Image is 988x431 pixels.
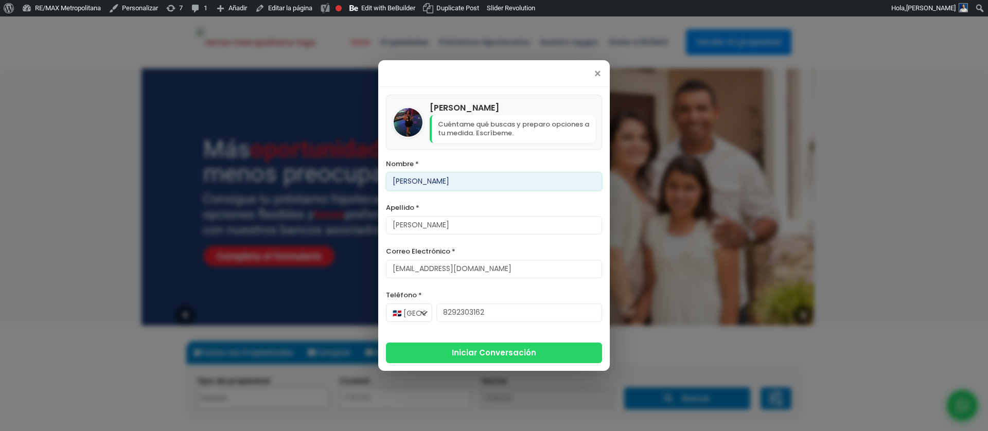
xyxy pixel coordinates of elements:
span: [PERSON_NAME] [906,4,956,12]
label: Correo Electrónico * [386,245,602,258]
input: 123-456-7890 [436,303,602,322]
span: × [593,68,602,80]
div: Focus keyphrase not set [336,5,342,11]
p: Cuéntame qué buscas y preparo opciones a tu medida. Escríbeme. [430,115,595,143]
label: Teléfono * [386,289,602,301]
h4: [PERSON_NAME] [430,101,595,114]
label: Apellido * [386,201,602,214]
span: Slider Revolution [487,4,535,12]
button: Iniciar Conversación [386,343,602,363]
label: Nombre * [386,157,602,170]
img: Victoria Horias [394,108,422,137]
